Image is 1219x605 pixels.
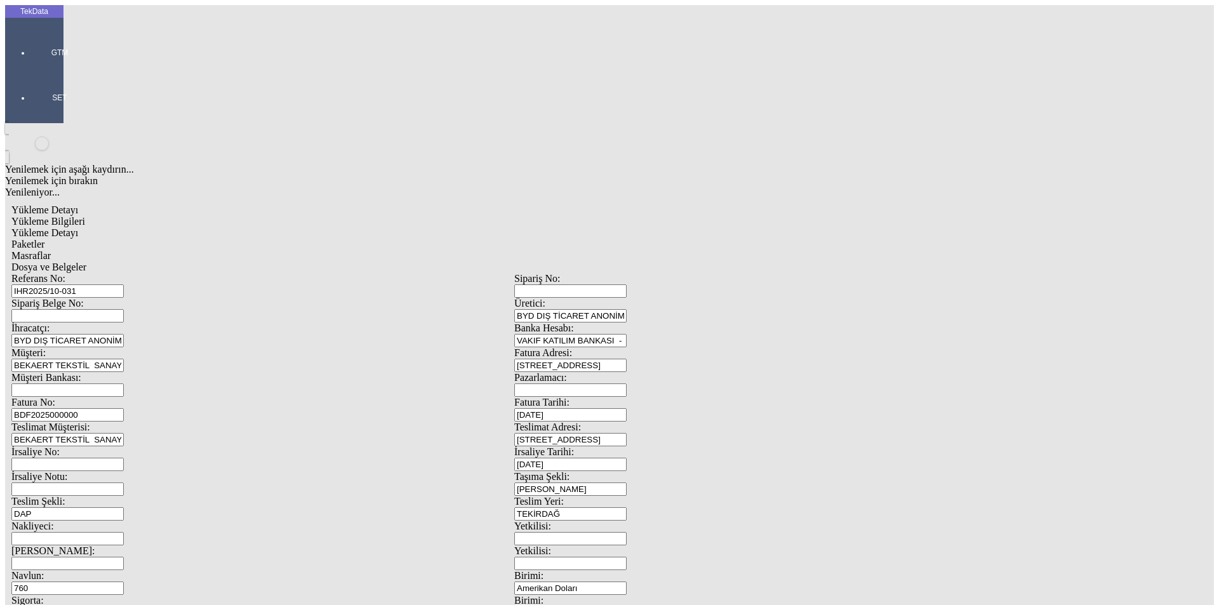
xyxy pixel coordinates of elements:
span: Masraflar [11,250,51,261]
span: Sipariş No: [514,273,560,284]
span: Fatura No: [11,397,55,408]
span: Sipariş Belge No: [11,298,84,309]
span: Pazarlamacı: [514,372,567,383]
div: Yenileniyor... [5,187,1023,198]
span: Nakliyeci: [11,521,54,531]
span: Yükleme Bilgileri [11,216,85,227]
span: Müşteri: [11,347,46,358]
span: İhracatçı: [11,322,50,333]
span: Teslim Şekli: [11,496,65,507]
span: GTM [41,48,79,58]
span: Üretici: [514,298,545,309]
span: Yetkilisi: [514,545,551,556]
span: Teslimat Müşterisi: [11,422,90,432]
span: Teslim Yeri: [514,496,564,507]
span: Birimi: [514,570,543,581]
span: İrsaliye Tarihi: [514,446,574,457]
span: İrsaliye No: [11,446,60,457]
span: Teslimat Adresi: [514,422,581,432]
span: Paketler [11,239,44,249]
div: Yenilemek için aşağı kaydırın... [5,164,1023,175]
div: TekData [5,6,63,17]
span: [PERSON_NAME]: [11,545,95,556]
span: Yükleme Detayı [11,227,78,238]
span: Taşıma Şekli: [514,471,570,482]
span: SET [41,93,79,103]
span: Navlun: [11,570,44,581]
span: İrsaliye Notu: [11,471,67,482]
span: Banka Hesabı: [514,322,574,333]
span: Fatura Adresi: [514,347,572,358]
span: Yükleme Detayı [11,204,78,215]
span: Referans No: [11,273,65,284]
span: Dosya ve Belgeler [11,262,86,272]
span: Fatura Tarihi: [514,397,570,408]
span: Yetkilisi: [514,521,551,531]
span: Müşteri Bankası: [11,372,81,383]
div: Yenilemek için bırakın [5,175,1023,187]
